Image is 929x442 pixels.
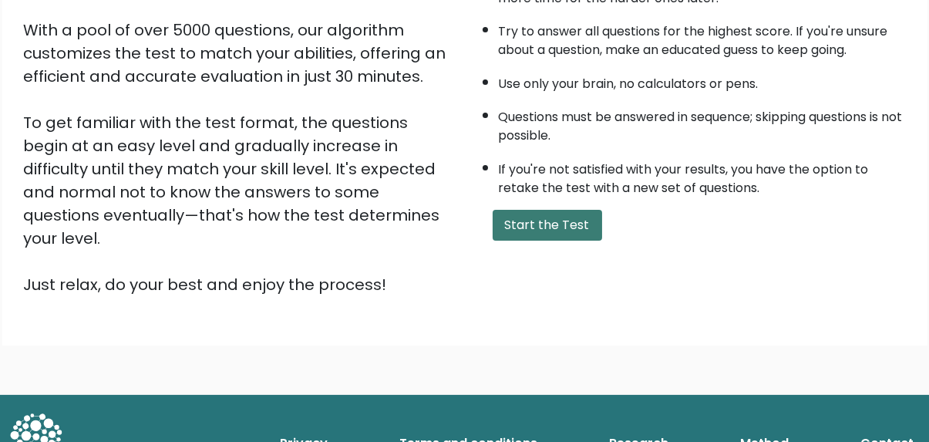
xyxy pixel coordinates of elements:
[499,153,906,197] li: If you're not satisfied with your results, you have the option to retake the test with a new set ...
[493,210,602,241] button: Start the Test
[499,15,906,59] li: Try to answer all questions for the highest score. If you're unsure about a question, make an edu...
[499,67,906,93] li: Use only your brain, no calculators or pens.
[499,100,906,145] li: Questions must be answered in sequence; skipping questions is not possible.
